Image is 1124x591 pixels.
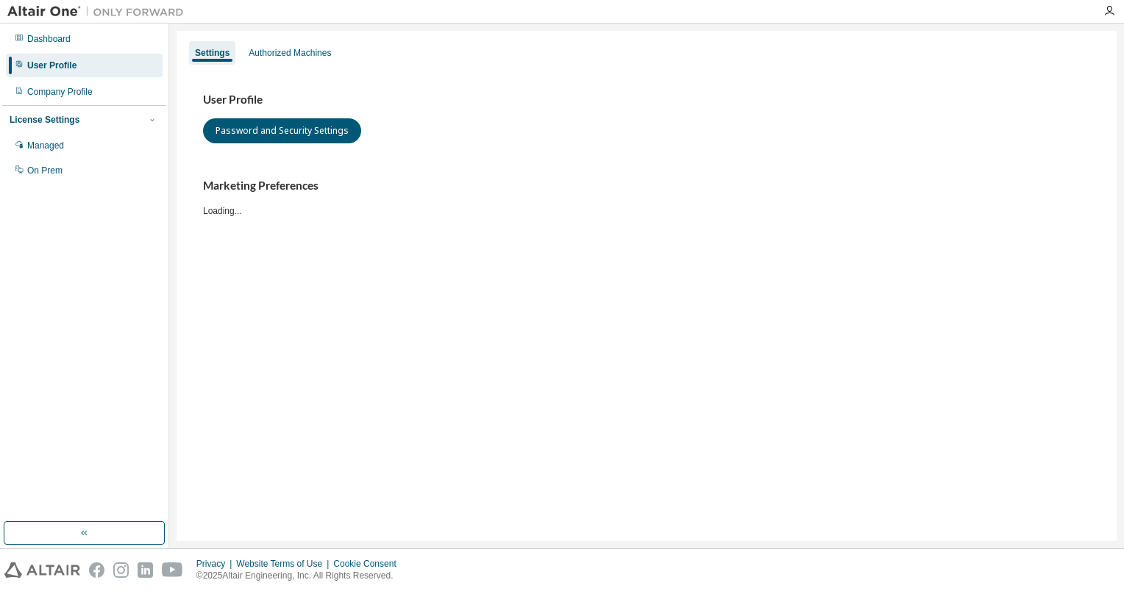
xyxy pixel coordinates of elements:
[236,558,333,570] div: Website Terms of Use
[27,140,64,151] div: Managed
[27,60,77,71] div: User Profile
[333,558,405,570] div: Cookie Consent
[27,33,71,45] div: Dashboard
[249,47,331,59] div: Authorized Machines
[138,562,153,578] img: linkedin.svg
[203,179,1090,193] h3: Marketing Preferences
[113,562,129,578] img: instagram.svg
[10,114,79,126] div: License Settings
[195,47,230,59] div: Settings
[196,570,405,582] p: © 2025 Altair Engineering, Inc. All Rights Reserved.
[162,562,183,578] img: youtube.svg
[203,118,361,143] button: Password and Security Settings
[7,4,191,19] img: Altair One
[203,93,1090,107] h3: User Profile
[27,165,63,176] div: On Prem
[27,86,93,98] div: Company Profile
[89,562,104,578] img: facebook.svg
[203,179,1090,216] div: Loading...
[196,558,236,570] div: Privacy
[4,562,80,578] img: altair_logo.svg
